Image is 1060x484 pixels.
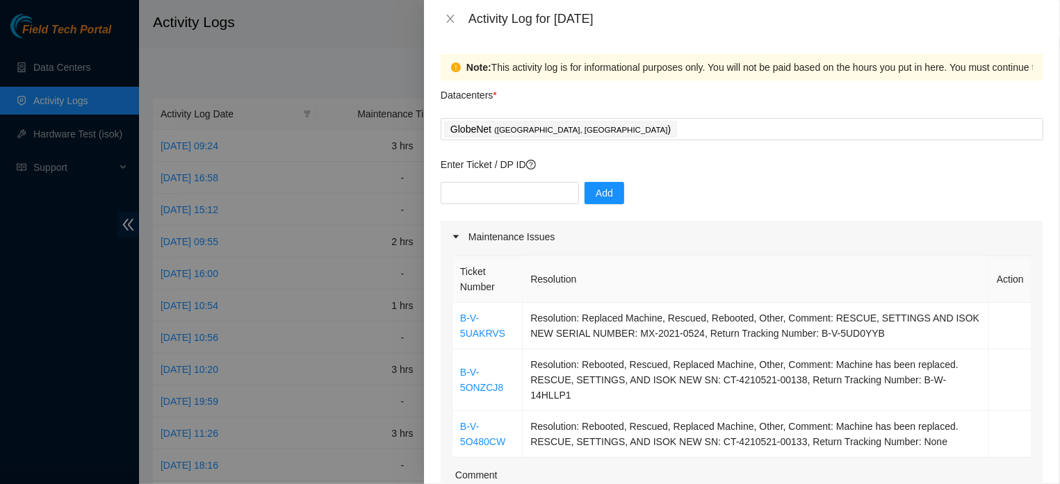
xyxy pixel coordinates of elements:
a: B-V-5UAKRVS [460,312,505,339]
button: Add [585,182,624,204]
button: Close [441,12,460,26]
span: exclamation-circle [451,62,461,72]
th: Resolution [523,256,989,303]
strong: Note: [466,60,491,75]
td: Resolution: Replaced Machine, Rescued, Rebooted, Other, Comment: RESCUE, SETTINGS AND ISOK NEW SE... [523,303,989,349]
a: B-V-5ONZCJ8 [460,367,503,393]
span: question-circle [526,160,536,169]
span: ( [GEOGRAPHIC_DATA], [GEOGRAPHIC_DATA] [494,126,668,134]
p: GlobeNet ) [450,122,671,137]
td: Resolution: Rebooted, Rescued, Replaced Machine, Other, Comment: Machine has been replaced. RESCU... [523,349,989,411]
a: B-V-5O480CW [460,421,505,447]
label: Comment [455,467,498,483]
span: close [445,13,456,24]
span: Add [596,185,613,201]
td: Resolution: Rebooted, Rescued, Replaced Machine, Other, Comment: Machine has been replaced. RESCU... [523,411,989,458]
p: Datacenters [441,81,497,103]
div: Activity Log for [DATE] [468,11,1043,26]
div: Maintenance Issues [441,221,1043,253]
th: Action [989,256,1032,303]
span: caret-right [452,233,460,241]
p: Enter Ticket / DP ID [441,157,1043,172]
th: Ticket Number [452,256,523,303]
